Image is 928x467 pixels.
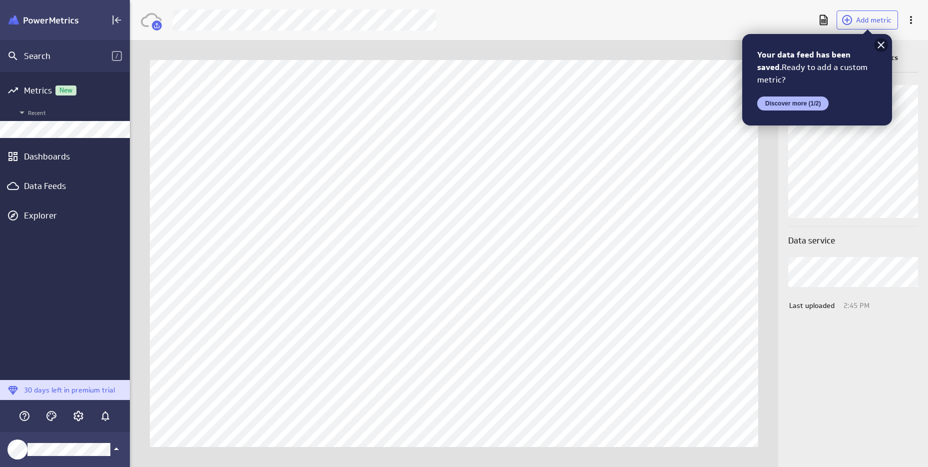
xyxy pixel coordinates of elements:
p: 30 days left in premium trial [24,385,115,395]
div: Account and settings [70,407,87,424]
div: Ready to add a custom metric? [757,49,875,86]
p: 2:45 PM [844,300,917,311]
b: Your data feed has been saved. [757,49,851,72]
div: Explorer [24,210,127,221]
span: Recent [16,106,125,118]
div: File Upload, Table [788,257,918,287]
span: / [112,51,122,61]
div: Collapse [108,11,125,28]
div: Help & PowerMetrics Assistant [16,407,33,424]
div: Metrics [24,85,106,96]
h3: Data service [788,234,918,247]
div: Notifications [97,407,114,424]
img: Klipfolio PowerMetrics Banner [8,15,78,25]
button: Discover more (1/2) [757,96,829,110]
svg: Account and settings [72,410,84,422]
div: Dashboards [24,151,106,162]
div: Download as CSV [815,11,832,28]
div: Themes [43,407,60,424]
div: Data Feeds [24,180,106,191]
div: Search [24,50,112,61]
div: More actions [903,11,920,28]
span: New [55,87,76,93]
span: Add metric [856,15,892,24]
button: Add metric [837,10,898,29]
svg: Themes [45,410,57,422]
p: Last uploaded [789,300,843,311]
